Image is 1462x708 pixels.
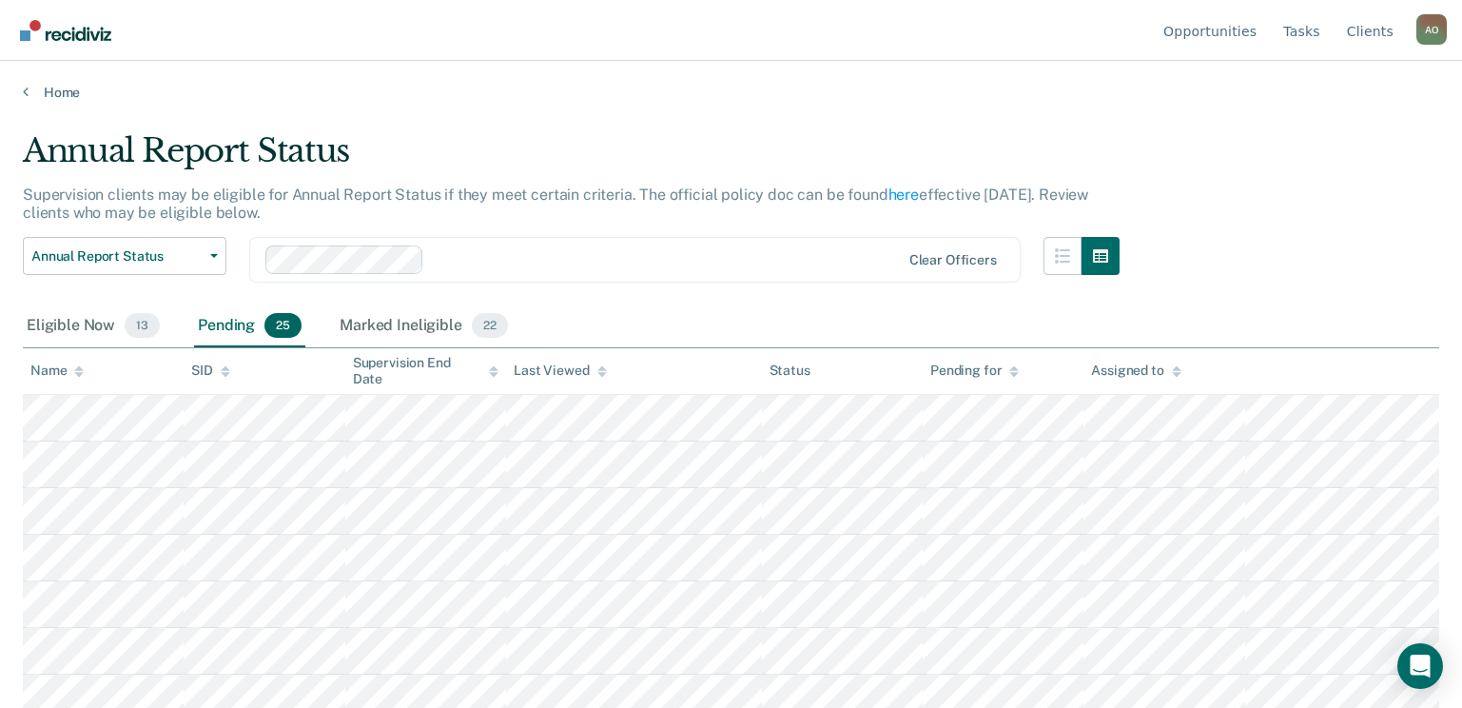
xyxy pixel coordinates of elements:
div: Status [770,363,810,379]
span: 13 [125,313,160,338]
div: Name [30,363,84,379]
span: 25 [264,313,302,338]
div: Last Viewed [514,363,606,379]
div: Assigned to [1091,363,1180,379]
div: Supervision End Date [353,355,498,387]
div: Marked Ineligible22 [336,305,511,347]
a: here [888,186,919,204]
div: Clear officers [909,252,997,268]
img: Recidiviz [20,20,111,41]
span: 22 [472,313,508,338]
div: Annual Report Status [23,131,1120,186]
span: Annual Report Status [31,248,203,265]
div: A O [1416,14,1447,45]
div: Open Intercom Messenger [1397,643,1443,689]
div: Eligible Now13 [23,305,164,347]
p: Supervision clients may be eligible for Annual Report Status if they meet certain criteria. The o... [23,186,1088,222]
button: Annual Report Status [23,237,226,275]
div: Pending for [930,363,1019,379]
a: Home [23,84,1439,101]
button: Profile dropdown button [1416,14,1447,45]
div: Pending25 [194,305,305,347]
div: SID [191,363,230,379]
